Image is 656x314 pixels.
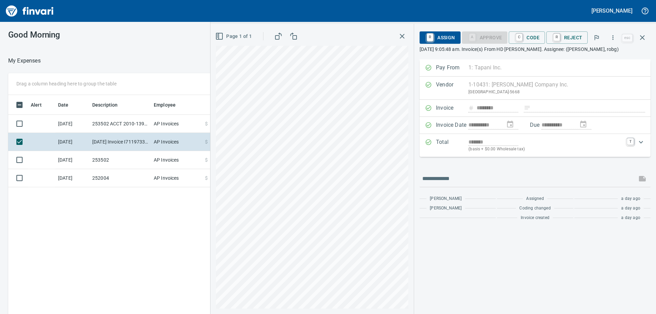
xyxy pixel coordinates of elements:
[627,138,634,145] a: T
[427,33,433,41] a: R
[205,156,208,163] span: $
[151,133,202,151] td: AP Invoices
[519,205,550,212] span: Coding changed
[55,169,90,187] td: [DATE]
[55,151,90,169] td: [DATE]
[92,101,127,109] span: Description
[31,101,51,109] span: Alert
[546,31,588,44] button: RReject
[468,146,623,153] p: (basis + $0.00 Wholesale tax)
[214,30,255,43] button: Page 1 of 1
[420,46,651,53] p: [DATE] 9:05:48 am. Invoice(s) From HD [PERSON_NAME]. Assignee: ([PERSON_NAME], robg)
[622,34,632,42] a: esc
[16,80,117,87] p: Drag a column heading here to group the table
[516,33,522,41] a: C
[154,101,184,109] span: Employee
[462,34,508,40] div: Coding Required
[590,5,634,16] button: [PERSON_NAME]
[605,30,620,45] button: More
[154,101,176,109] span: Employee
[621,215,640,221] span: a day ago
[90,115,151,133] td: 253502 ACCT 2010-1393984
[217,32,252,41] span: Page 1 of 1
[436,138,468,153] p: Total
[430,195,462,202] span: [PERSON_NAME]
[621,205,640,212] span: a day ago
[420,134,651,157] div: Expand
[620,29,651,46] span: Close invoice
[430,205,462,212] span: [PERSON_NAME]
[425,32,455,43] span: Assign
[509,31,545,44] button: CCode
[90,169,151,187] td: 252004
[207,101,234,109] span: Amount
[621,195,640,202] span: a day ago
[634,170,651,187] span: This records your message into the invoice and notifies anyone mentioned
[521,215,549,221] span: Invoice created
[205,138,208,145] span: $
[526,195,544,202] span: Assigned
[8,30,153,40] h3: Good Morning
[205,175,208,181] span: $
[514,32,539,43] span: Code
[553,33,560,41] a: R
[8,57,41,65] nav: breadcrumb
[151,151,202,169] td: AP Invoices
[420,31,460,44] button: RAssign
[8,57,41,65] p: My Expenses
[31,101,42,109] span: Alert
[58,101,78,109] span: Date
[58,101,69,109] span: Date
[90,133,151,151] td: [DATE] Invoice I7119733 from [PERSON_NAME] Company Inc. (1-10431)
[205,120,208,127] span: $
[552,32,582,43] span: Reject
[589,30,604,45] button: Flag
[4,3,55,19] img: Finvari
[591,7,632,14] h5: [PERSON_NAME]
[90,151,151,169] td: 253502
[92,101,118,109] span: Description
[55,115,90,133] td: [DATE]
[151,115,202,133] td: AP Invoices
[55,133,90,151] td: [DATE]
[151,169,202,187] td: AP Invoices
